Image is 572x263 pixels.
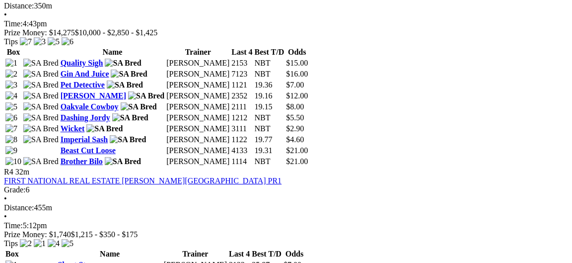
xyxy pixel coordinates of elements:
span: Distance: [4,1,34,10]
span: $5.50 [286,113,304,122]
img: 5 [62,239,73,248]
img: SA Bred [110,135,146,144]
td: 2111 [231,102,253,112]
th: Trainer [163,249,227,259]
img: 4 [5,91,17,100]
img: 7 [5,124,17,133]
span: Box [7,48,20,56]
div: 350m [4,1,568,10]
img: SA Bred [23,135,59,144]
img: 6 [5,113,17,122]
td: NBT [254,157,285,167]
td: NBT [254,58,285,68]
div: 5:12pm [4,221,568,230]
a: Gin And Juice [61,70,109,78]
span: Time: [4,19,23,28]
img: 3 [5,81,17,89]
td: 1114 [231,157,253,167]
img: SA Bred [128,91,164,100]
td: 3111 [231,124,253,134]
th: Best T/D [254,47,285,57]
td: [PERSON_NAME] [166,80,230,90]
td: 19.31 [254,146,285,156]
a: Imperial Sash [61,135,108,144]
td: 2153 [231,58,253,68]
span: $21.00 [286,146,308,155]
td: [PERSON_NAME] [166,113,230,123]
td: 7123 [231,69,253,79]
a: Pet Detective [61,81,105,89]
span: $21.00 [286,157,308,166]
img: 10 [5,157,21,166]
th: Trainer [166,47,230,57]
img: SA Bred [107,81,143,89]
td: NBT [254,124,285,134]
td: [PERSON_NAME] [166,157,230,167]
img: 5 [48,37,60,46]
td: [PERSON_NAME] [166,69,230,79]
span: Tips [4,37,18,46]
img: SA Bred [23,157,59,166]
img: SA Bred [23,102,59,111]
span: Tips [4,239,18,248]
span: $16.00 [286,70,308,78]
span: • [4,194,7,203]
div: Prize Money: $1,740 [4,230,568,239]
td: [PERSON_NAME] [166,91,230,101]
th: Last 4 [228,249,250,259]
span: $8.00 [286,102,304,111]
img: 1 [5,59,17,68]
img: SA Bred [23,113,59,122]
img: SA Bred [111,70,147,79]
td: 1212 [231,113,253,123]
td: [PERSON_NAME] [166,146,230,156]
td: 19.77 [254,135,285,145]
span: $10,000 - $2,850 - $1,425 [75,28,158,37]
img: SA Bred [86,124,123,133]
div: Prize Money: $14,275 [4,28,568,37]
img: SA Bred [105,59,141,68]
a: Quality Sigh [61,59,103,67]
td: NBT [254,113,285,123]
img: 4 [48,239,60,248]
td: 1122 [231,135,253,145]
img: SA Bred [105,157,141,166]
img: SA Bred [23,124,59,133]
td: [PERSON_NAME] [166,102,230,112]
img: 5 [5,102,17,111]
a: FIRST NATIONAL REAL ESTATE [PERSON_NAME][GEOGRAPHIC_DATA] PR1 [4,176,282,185]
span: Time: [4,221,23,230]
span: $2.90 [286,124,304,133]
span: $4.60 [286,135,304,144]
a: Oakvale Cowboy [61,102,119,111]
td: 19.15 [254,102,285,112]
img: SA Bred [23,81,59,89]
td: [PERSON_NAME] [166,135,230,145]
th: Odds [283,249,306,259]
td: 1121 [231,80,253,90]
a: Brother Bilo [61,157,103,166]
img: SA Bred [23,70,59,79]
span: R4 [4,168,13,176]
img: 6 [62,37,73,46]
th: Last 4 [231,47,253,57]
img: 9 [5,146,17,155]
span: $15.00 [286,59,308,67]
img: 2 [20,239,32,248]
th: Name [57,249,162,259]
img: 2 [5,70,17,79]
span: $1,215 - $350 - $175 [71,230,138,239]
img: SA Bred [23,59,59,68]
img: SA Bred [23,91,59,100]
td: [PERSON_NAME] [166,58,230,68]
td: 19.36 [254,80,285,90]
td: 19.16 [254,91,285,101]
a: Dashing Jordy [61,113,110,122]
span: Grade: [4,185,26,194]
span: $12.00 [286,91,308,100]
td: [PERSON_NAME] [166,124,230,134]
td: 2352 [231,91,253,101]
span: Distance: [4,203,34,212]
span: Box [5,250,19,258]
a: Beast Cut Loose [61,146,116,155]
